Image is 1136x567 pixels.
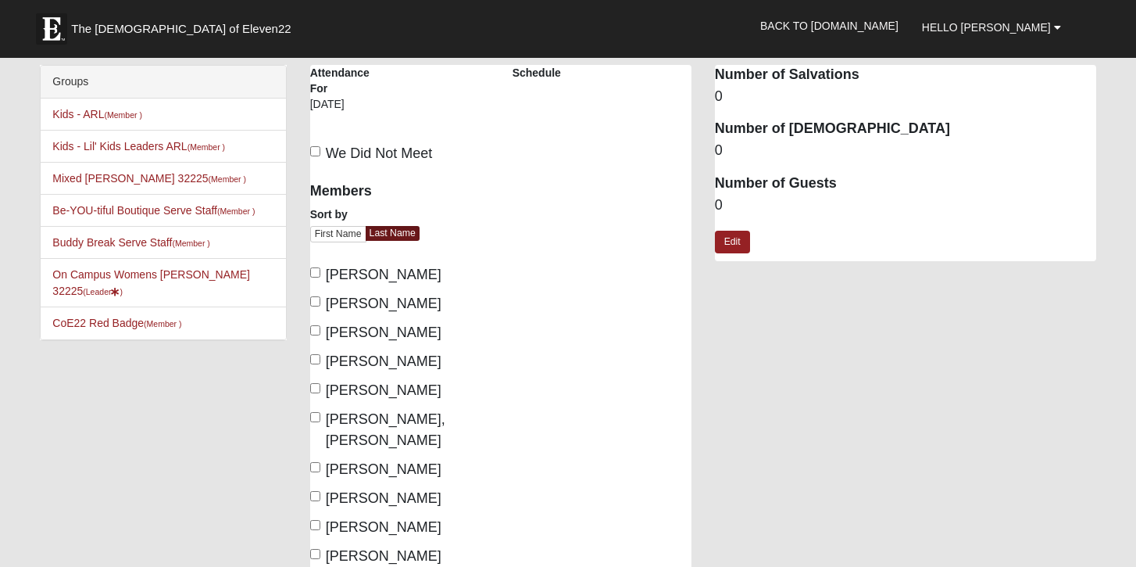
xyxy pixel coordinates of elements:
dd: 0 [715,87,1096,107]
input: [PERSON_NAME] [310,491,320,501]
span: [PERSON_NAME] [326,382,441,398]
a: Hello [PERSON_NAME] [910,8,1073,47]
span: [PERSON_NAME] [326,490,441,506]
input: [PERSON_NAME] [310,354,320,364]
label: Schedule [513,65,561,81]
a: Be-YOU-tiful Boutique Serve Staff(Member ) [52,204,255,217]
dt: Number of Salvations [715,65,1096,85]
span: [PERSON_NAME] [326,267,441,282]
input: [PERSON_NAME], [PERSON_NAME] [310,412,320,422]
span: [PERSON_NAME] [326,296,441,311]
span: [PERSON_NAME] [326,353,441,369]
span: [PERSON_NAME] [326,325,441,340]
a: Buddy Break Serve Staff(Member ) [52,236,209,249]
label: Sort by [310,206,348,222]
a: CoE22 Red Badge(Member ) [52,317,181,329]
span: The [DEMOGRAPHIC_DATA] of Eleven22 [71,21,291,37]
small: (Member ) [144,319,181,328]
small: (Member ) [104,110,141,120]
span: Hello [PERSON_NAME] [922,21,1051,34]
small: (Member ) [217,206,255,216]
a: The [DEMOGRAPHIC_DATA] of Eleven22 [28,5,341,45]
small: (Leader ) [83,287,123,296]
label: Attendance For [310,65,388,96]
input: [PERSON_NAME] [310,520,320,530]
div: [DATE] [310,96,388,123]
a: Kids - ARL(Member ) [52,108,142,120]
a: First Name [310,226,366,242]
span: [PERSON_NAME] [326,461,441,477]
small: (Member ) [188,142,225,152]
a: Last Name [366,226,420,241]
input: [PERSON_NAME] [310,462,320,472]
a: Edit [715,231,750,253]
a: On Campus Womens [PERSON_NAME] 32225(Leader) [52,268,250,297]
img: Eleven22 logo [36,13,67,45]
span: We Did Not Meet [326,145,433,161]
h4: Members [310,183,489,200]
span: [PERSON_NAME], [PERSON_NAME] [326,411,445,448]
input: [PERSON_NAME] [310,325,320,336]
a: Kids - Lil' Kids Leaders ARL(Member ) [52,140,225,153]
dd: 0 [715,141,1096,161]
input: [PERSON_NAME] [310,267,320,278]
input: [PERSON_NAME] [310,383,320,393]
small: (Member ) [209,174,246,184]
span: [PERSON_NAME] [326,519,441,535]
dt: Number of Guests [715,174,1096,194]
dt: Number of [DEMOGRAPHIC_DATA] [715,119,1096,139]
dd: 0 [715,196,1096,216]
a: Mixed [PERSON_NAME] 32225(Member ) [52,172,246,185]
div: Groups [41,66,285,99]
input: We Did Not Meet [310,146,320,156]
input: [PERSON_NAME] [310,296,320,307]
small: (Member ) [172,239,209,248]
a: Back to [DOMAIN_NAME] [748,6,910,45]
